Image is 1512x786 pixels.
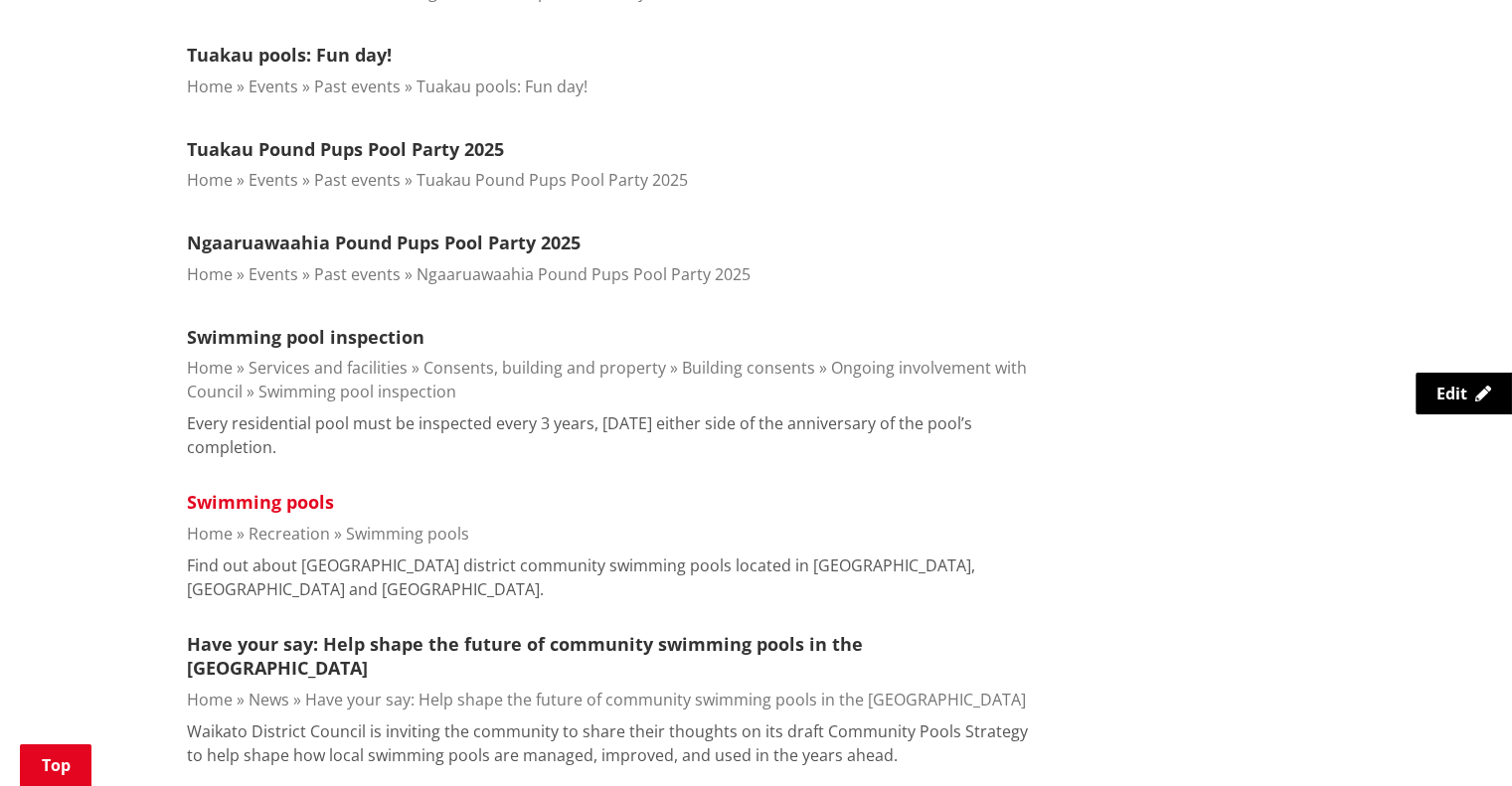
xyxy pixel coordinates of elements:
a: Have your say: Help shape the future of community swimming pools in the [GEOGRAPHIC_DATA] [305,689,1026,710]
a: Events [249,263,298,285]
a: Events [249,169,298,191]
a: Past events [314,76,401,97]
a: Swimming pool inspection [258,381,456,402]
a: Edit [1416,373,1512,414]
a: Home [187,263,233,285]
a: Ngaaruawaahia Pound Pups Pool Party 2025 [417,263,751,285]
p: Every residential pool must be inspected every 3 years, [DATE] either side of the anniversary of ... [187,411,1034,459]
a: Tuakau pools: Fun day! [417,76,588,97]
a: Top [20,744,91,786]
a: Home [187,523,233,545]
a: Consents, building and property [423,357,666,379]
p: Find out about [GEOGRAPHIC_DATA] district community swimming pools located in [GEOGRAPHIC_DATA], ... [187,553,1034,601]
a: Events [249,76,298,97]
iframe: Messenger Launcher [1421,703,1492,774]
a: Home [187,357,233,379]
a: Tuakau Pound Pups Pool Party 2025 [187,137,504,161]
a: Tuakau Pound Pups Pool Party 2025 [417,169,688,191]
a: Swimming pools [187,490,334,514]
a: Past events [314,263,401,285]
a: Ongoing involvement with Council [187,357,1027,402]
a: Building consents [682,357,815,379]
a: Have your say: Help shape the future of community swimming pools in the [GEOGRAPHIC_DATA] [187,632,863,681]
a: Home [187,689,233,710]
span: Edit [1436,383,1467,404]
a: Swimming pool inspection [187,325,424,349]
a: Services and facilities [249,357,408,379]
a: Recreation [249,523,330,545]
a: Home [187,76,233,97]
a: News [249,689,289,710]
a: Home [187,169,233,191]
a: Swimming pools [346,523,469,545]
p: Waikato District Council is inviting the community to share their thoughts on its draft Community... [187,719,1034,767]
a: Tuakau pools: Fun day! [187,43,392,67]
a: Past events [314,169,401,191]
a: Ngaaruawaahia Pound Pups Pool Party 2025 [187,231,581,254]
